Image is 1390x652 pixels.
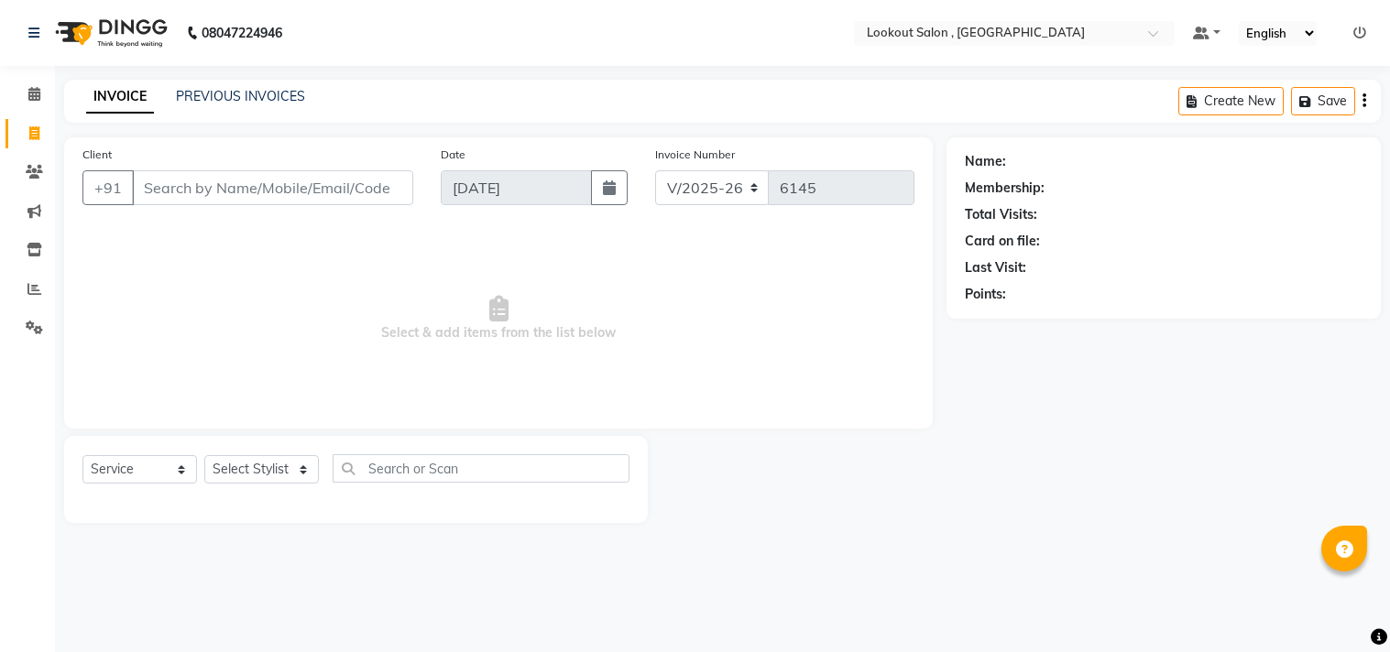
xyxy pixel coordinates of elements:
[441,147,465,163] label: Date
[965,232,1040,251] div: Card on file:
[965,258,1026,277] div: Last Visit:
[82,170,134,205] button: +91
[965,152,1006,171] div: Name:
[965,285,1006,304] div: Points:
[1313,579,1372,634] iframe: chat widget
[1291,87,1355,115] button: Save
[1178,87,1284,115] button: Create New
[202,7,282,59] b: 08047224946
[47,7,172,59] img: logo
[82,147,112,163] label: Client
[176,88,305,104] a: PREVIOUS INVOICES
[86,81,154,114] a: INVOICE
[965,205,1037,224] div: Total Visits:
[965,179,1045,198] div: Membership:
[655,147,735,163] label: Invoice Number
[132,170,413,205] input: Search by Name/Mobile/Email/Code
[333,454,629,483] input: Search or Scan
[82,227,914,410] span: Select & add items from the list below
